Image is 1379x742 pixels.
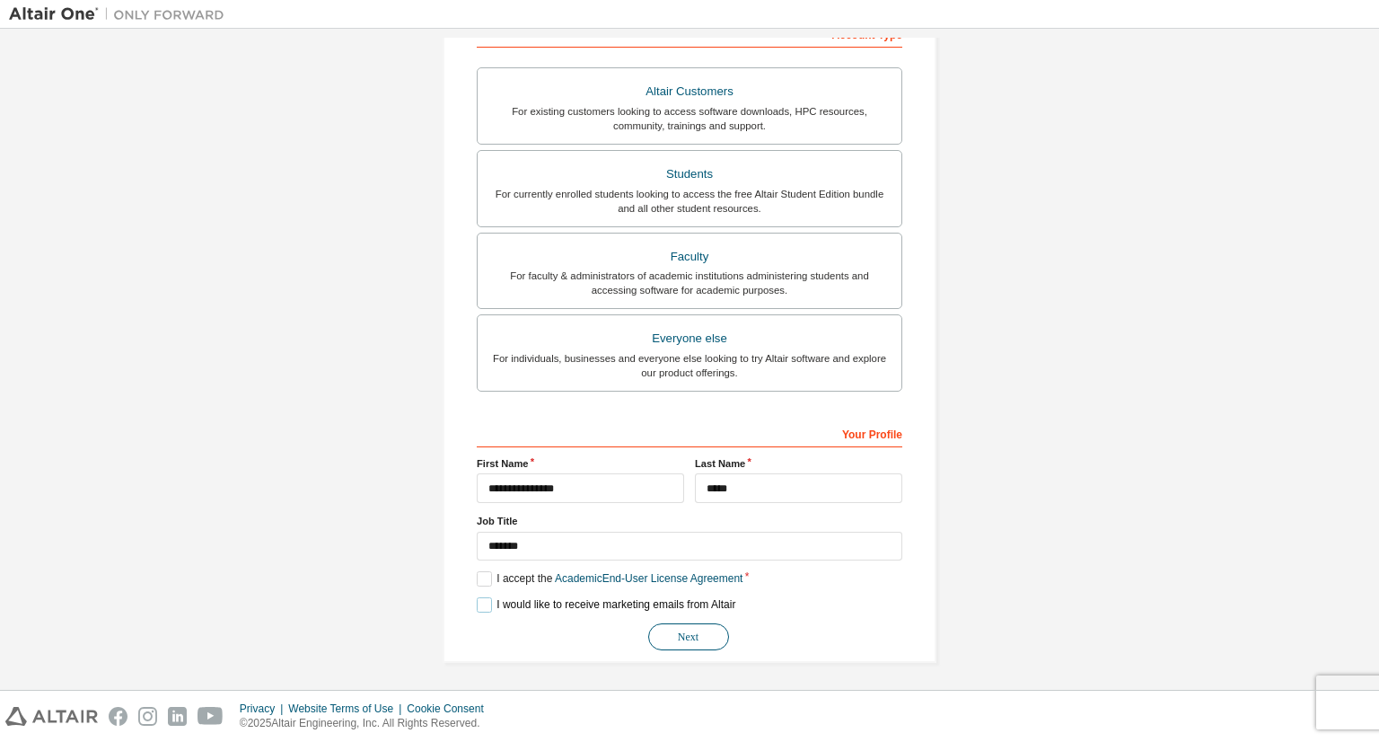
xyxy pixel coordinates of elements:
[288,702,407,716] div: Website Terms of Use
[477,571,742,587] label: I accept the
[488,79,891,104] div: Altair Customers
[488,104,891,133] div: For existing customers looking to access software downloads, HPC resources, community, trainings ...
[240,702,288,716] div: Privacy
[488,269,891,297] div: For faculty & administrators of academic institutions administering students and accessing softwa...
[5,707,98,726] img: altair_logo.svg
[555,572,742,585] a: Academic End-User License Agreement
[198,707,224,726] img: youtube.svg
[488,244,891,269] div: Faculty
[240,716,495,731] p: © 2025 Altair Engineering, Inc. All Rights Reserved.
[407,702,494,716] div: Cookie Consent
[488,326,891,351] div: Everyone else
[488,162,891,187] div: Students
[477,514,902,528] label: Job Title
[138,707,157,726] img: instagram.svg
[477,456,684,471] label: First Name
[168,707,187,726] img: linkedin.svg
[695,456,902,471] label: Last Name
[648,623,729,650] button: Next
[488,351,891,380] div: For individuals, businesses and everyone else looking to try Altair software and explore our prod...
[488,187,891,216] div: For currently enrolled students looking to access the free Altair Student Edition bundle and all ...
[109,707,127,726] img: facebook.svg
[477,419,902,447] div: Your Profile
[9,5,233,23] img: Altair One
[477,597,735,613] label: I would like to receive marketing emails from Altair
